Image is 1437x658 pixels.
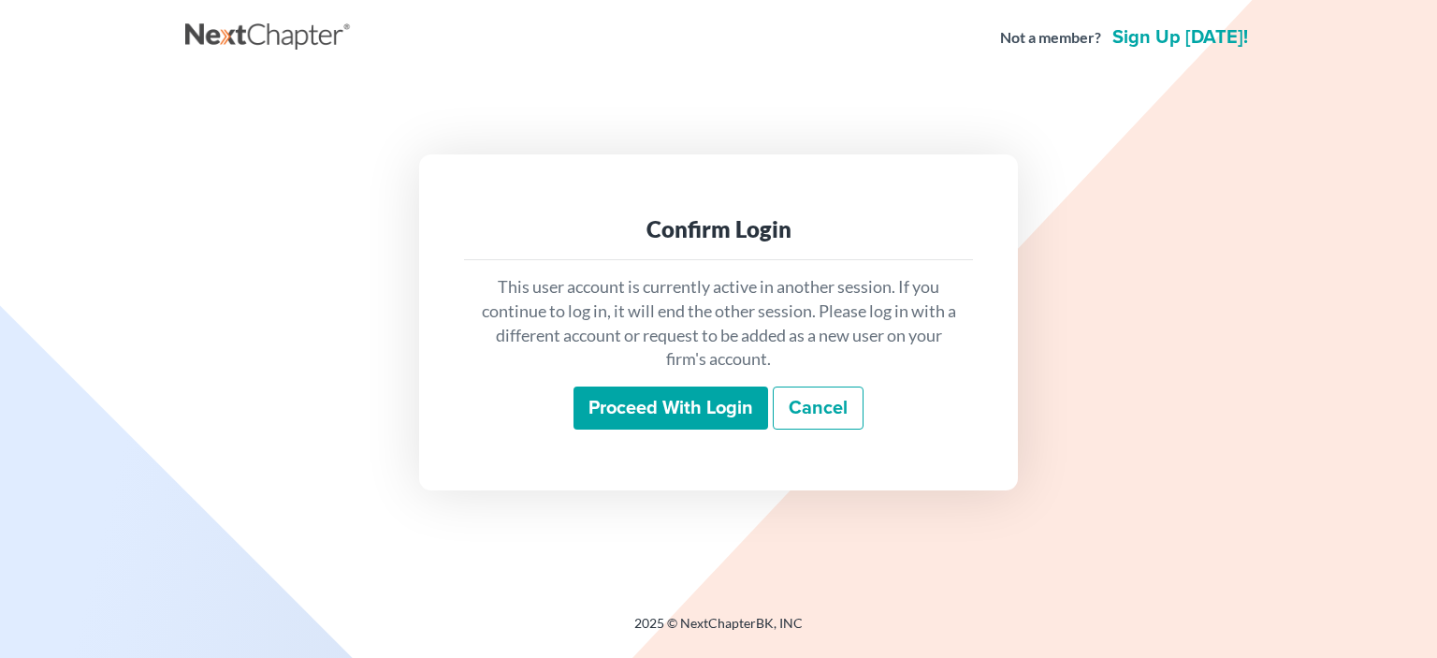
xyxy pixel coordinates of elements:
p: This user account is currently active in another session. If you continue to log in, it will end ... [479,275,958,372]
input: Proceed with login [573,387,768,430]
div: Confirm Login [479,214,958,244]
a: Cancel [773,387,864,430]
strong: Not a member? [1000,27,1101,49]
div: 2025 © NextChapterBK, INC [185,614,1252,648]
a: Sign up [DATE]! [1109,28,1252,47]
